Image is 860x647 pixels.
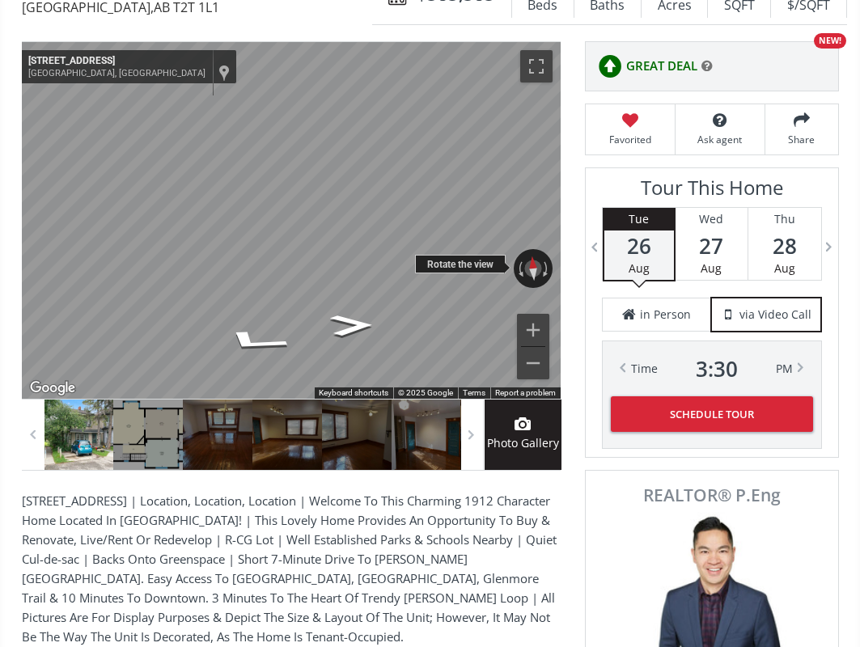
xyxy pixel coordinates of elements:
span: Ask agent [684,133,756,146]
h3: Tour This Home [602,176,822,207]
div: [STREET_ADDRESS] [28,55,205,68]
span: Aug [629,260,650,276]
span: Favorited [594,133,667,146]
button: Rotate clockwise [541,249,553,288]
span: in Person [640,307,691,323]
div: Time PM [631,357,793,380]
div: Tue [604,208,674,230]
img: Google [26,378,79,399]
span: 26 [604,235,674,257]
button: Zoom out [517,347,549,379]
button: Schedule Tour [611,396,813,432]
div: Map [22,42,561,399]
span: Photo Gallery [485,434,561,453]
div: Rotate the view [415,255,506,273]
button: Toggle fullscreen view [520,50,553,82]
span: Aug [701,260,722,276]
a: Open this area in Google Maps (opens a new window) [26,378,79,399]
span: [GEOGRAPHIC_DATA] , AB T2T 1L1 [22,1,380,14]
span: Share [773,133,830,146]
span: 27 [676,235,748,257]
a: Show location on map [218,64,230,82]
span: GREAT DEAL [626,57,697,74]
a: Terms [463,388,485,397]
img: rating icon [594,50,626,82]
div: Thu [748,208,821,230]
span: Aug [774,260,795,276]
span: via Video Call [739,307,811,323]
div: NEW! [814,33,846,49]
span: 28 [748,235,821,257]
span: © 2025 Google [398,388,453,397]
button: Keyboard shortcuts [319,387,388,399]
button: Rotate counterclockwise [514,249,525,288]
a: Report a problem [495,388,556,397]
span: REALTOR® P.Eng [604,487,820,504]
div: Street View [22,42,561,399]
p: [STREET_ADDRESS] | Location, Location, Location | Welcome To This Charming 1912 Character Home Lo... [22,491,561,646]
path: Go East, 28 Ave SW [311,310,391,341]
path: Go Southwest [193,323,315,360]
span: 3 : 30 [696,357,738,380]
button: Reset the view [523,248,543,288]
button: Zoom in [517,314,549,346]
div: Wed [676,208,748,230]
div: [GEOGRAPHIC_DATA], [GEOGRAPHIC_DATA] [28,68,205,78]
